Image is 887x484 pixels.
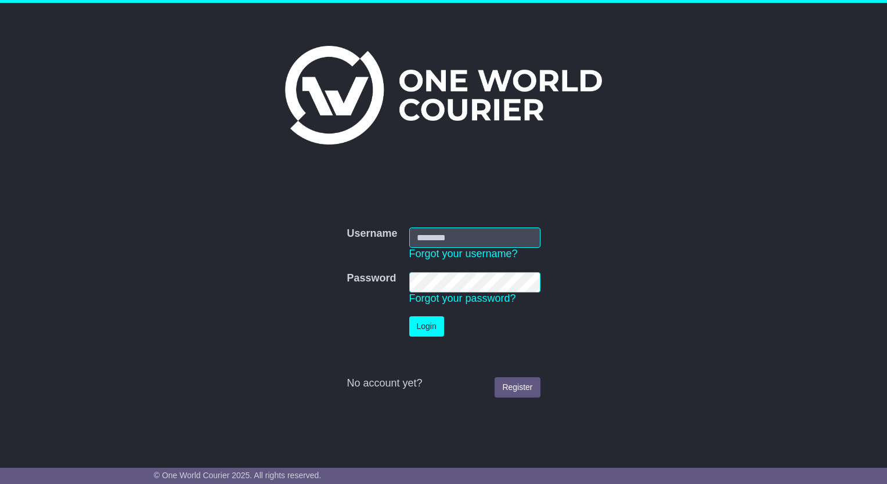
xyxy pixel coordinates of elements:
[409,248,518,259] a: Forgot your username?
[409,316,444,337] button: Login
[495,377,540,398] a: Register
[409,292,516,304] a: Forgot your password?
[285,46,602,145] img: One World
[347,377,540,390] div: No account yet?
[154,471,322,480] span: © One World Courier 2025. All rights reserved.
[347,227,397,240] label: Username
[347,272,396,285] label: Password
